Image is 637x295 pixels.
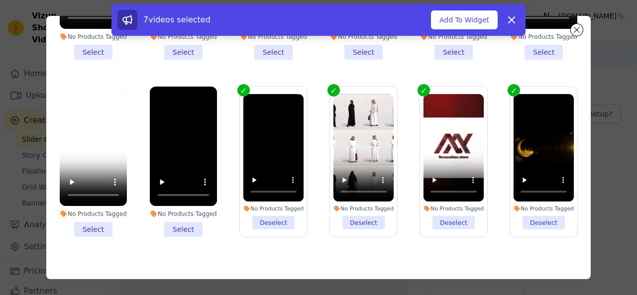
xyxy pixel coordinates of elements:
[514,205,574,212] div: No Products Tagged
[60,210,127,218] div: No Products Tagged
[150,210,217,218] div: No Products Tagged
[143,15,211,24] span: 7 videos selected
[424,205,484,212] div: No Products Tagged
[431,10,498,29] button: Add To Widget
[243,205,304,212] div: No Products Tagged
[333,205,394,212] div: No Products Tagged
